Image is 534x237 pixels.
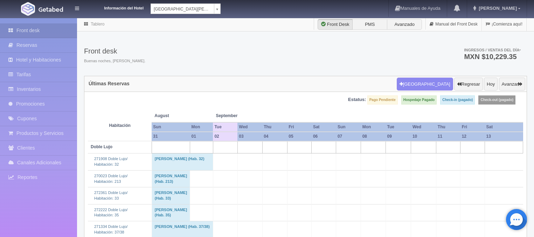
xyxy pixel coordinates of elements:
th: 10 [411,132,436,141]
th: Fri [287,122,312,132]
img: Getabed [21,2,35,16]
span: [GEOGRAPHIC_DATA][PERSON_NAME] [154,4,211,14]
b: Doble Lujo [91,144,112,149]
th: 09 [386,132,411,141]
a: 272222 Doble Lujo/Habitación: 35 [94,208,127,217]
th: 13 [485,132,523,141]
th: Sat [485,122,523,132]
a: 271908 Doble Lujo/Habitación: 32 [94,157,127,166]
th: 07 [336,132,361,141]
label: Pago Pendiente [367,95,398,105]
label: Estatus: [348,96,366,103]
td: [PERSON_NAME] (Hab. 213) [152,170,190,187]
th: Wed [237,122,262,132]
span: Buenas noches, [PERSON_NAME]. [84,58,145,64]
strong: Habitación [109,123,130,128]
th: 02 [213,132,237,141]
th: Sun [336,122,361,132]
a: [GEOGRAPHIC_DATA][PERSON_NAME] [151,3,221,14]
td: [PERSON_NAME] (Hab. 33) [152,187,190,204]
button: Regresar [454,78,483,91]
button: Hoy [484,78,498,91]
th: 08 [361,132,386,141]
h3: MXN $10,229.35 [464,53,521,60]
th: Sat [312,122,336,132]
th: Mon [190,122,213,132]
th: Mon [361,122,386,132]
label: Check-out (pagado) [478,95,515,105]
th: 05 [287,132,312,141]
h4: Últimas Reservas [89,81,130,86]
a: Tablero [91,22,104,27]
th: Sun [152,122,190,132]
th: 03 [237,132,262,141]
a: 271334 Doble Lujo/Habitación: 37/38 [94,224,127,234]
a: 270023 Doble Lujo/Habitación: 213 [94,174,127,184]
th: 01 [190,132,213,141]
span: September [216,113,259,119]
label: PMS [352,19,387,30]
th: Thu [436,122,460,132]
dt: Información del Hotel [88,3,144,11]
button: Avanzar [499,78,525,91]
span: [PERSON_NAME] [477,6,517,11]
th: 06 [312,132,336,141]
button: [GEOGRAPHIC_DATA] [397,78,453,91]
th: 12 [460,132,485,141]
th: Tue [386,122,411,132]
th: Fri [460,122,485,132]
label: Front Desk [318,19,353,30]
img: Getabed [39,7,63,12]
label: Hospedaje Pagado [401,95,437,105]
a: ¡Comienza aquí! [482,17,526,31]
label: Avanzado [387,19,422,30]
th: 31 [152,132,190,141]
h3: Front desk [84,47,145,55]
th: Tue [213,122,237,132]
label: Check-in (pagado) [440,95,475,105]
span: Ingresos / Ventas del día [464,48,521,52]
a: 272361 Doble Lujo/Habitación: 33 [94,191,127,200]
td: [PERSON_NAME] (Hab. 32) [152,153,213,170]
a: Manual del Front Desk [426,17,481,31]
span: August [154,113,210,119]
th: Thu [262,122,287,132]
th: Wed [411,122,436,132]
td: [PERSON_NAME] (Hab. 35) [152,204,190,221]
th: 11 [436,132,460,141]
th: 04 [262,132,287,141]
